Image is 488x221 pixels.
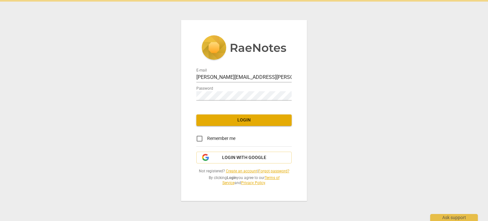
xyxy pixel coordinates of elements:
a: Privacy Policy [241,181,265,185]
span: By clicking you agree to our and . [196,175,292,186]
a: Forgot password? [258,169,289,173]
img: 5ac2273c67554f335776073100b6d88f.svg [201,35,287,61]
a: Terms of Service [222,176,280,185]
div: Ask support [430,214,478,221]
label: Password [196,86,213,90]
span: Login with Google [222,155,266,161]
button: Login with Google [196,152,292,164]
b: Login [227,176,237,180]
label: E-mail [196,68,207,72]
a: Create an account [226,169,257,173]
span: Login [201,117,287,123]
span: Remember me [207,135,235,142]
button: Login [196,114,292,126]
span: Not registered? | [196,169,292,174]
